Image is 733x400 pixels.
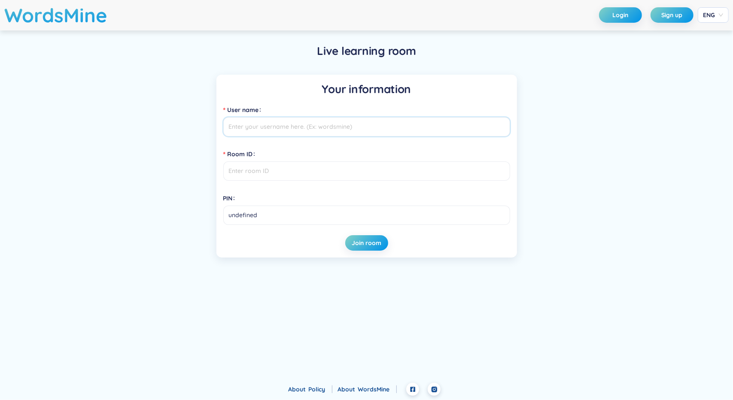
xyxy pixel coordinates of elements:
span: Join room [352,239,381,247]
button: Login [599,7,642,23]
span: Login [613,11,629,19]
h5: Your information [223,82,510,97]
label: Room ID [223,147,259,161]
label: PIN [223,191,239,205]
div: About [288,385,332,394]
div: About [338,385,397,394]
button: Join room [345,235,388,251]
span: Sign up [662,11,683,19]
input: PIN [223,206,510,225]
input: User name [223,117,510,136]
a: Policy [308,385,332,393]
label: User name [223,103,265,117]
button: Sign up [651,7,693,23]
input: Room ID [223,161,510,181]
a: WordsMine [358,385,397,393]
h5: Live learning room [317,43,416,59]
span: ENG [703,11,724,19]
